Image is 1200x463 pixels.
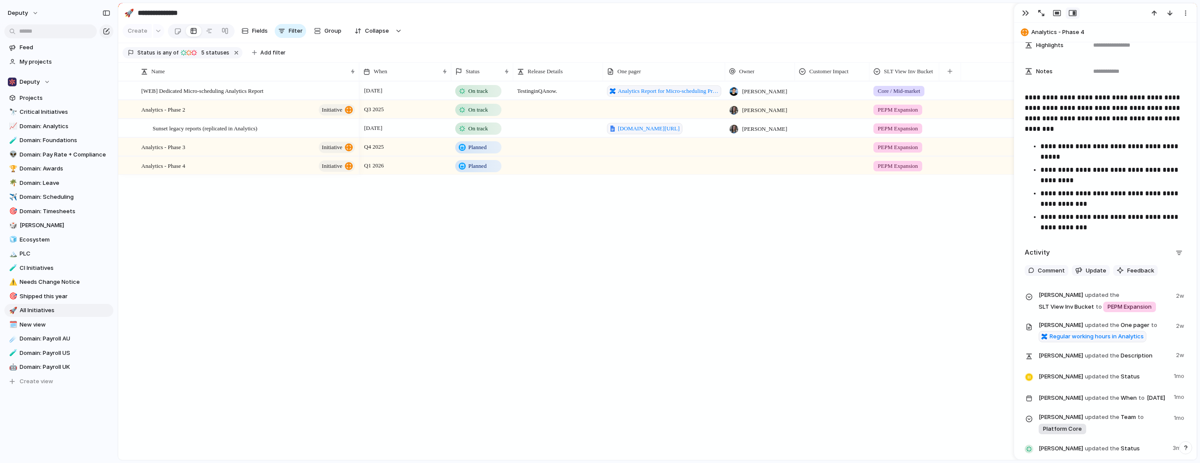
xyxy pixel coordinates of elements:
span: Update [1086,266,1106,275]
span: 2w [1176,349,1186,360]
div: 🗓️ [9,320,15,330]
div: 🏔️ [9,249,15,259]
button: 🧪 [8,349,17,357]
span: updated the [1085,321,1119,330]
button: 🗓️ [8,320,17,329]
span: Feedback [1127,266,1154,275]
span: to [1138,413,1144,422]
div: 🎲 [9,221,15,231]
span: SLT View Inv Bucket [884,67,933,76]
button: 🏔️ [8,249,17,258]
span: to [1151,321,1157,330]
span: Domain: Payroll UK [20,363,110,371]
span: Fields [252,27,268,35]
span: Create view [20,377,53,386]
span: Domain: Analytics [20,122,110,131]
button: Feedback [1113,265,1158,276]
span: statuses [198,49,229,57]
span: Highlights [1036,41,1064,50]
div: 🧪 [9,348,15,358]
span: Status [137,49,155,57]
div: 🚀 [124,7,134,19]
span: Shipped this year [20,292,110,301]
span: Analytics - Phase 4 [141,160,185,170]
span: any of [161,49,178,57]
span: 1mo [1174,412,1186,422]
button: ☄️ [8,334,17,343]
span: Q1 2026 [362,160,386,171]
div: ☄️Domain: Payroll AU [4,332,113,345]
button: 🚀 [122,6,136,20]
span: [PERSON_NAME] [1039,394,1083,402]
span: Deputy [20,78,40,86]
span: [PERSON_NAME] [1039,413,1083,422]
span: On track [468,87,488,95]
button: 📈 [8,122,17,131]
span: PEPM Expansion [878,124,918,133]
span: Ecosystem [20,235,110,244]
a: 👽Domain: Pay Rate + Compliance [4,148,113,161]
button: initiative [319,160,355,172]
span: to [1096,303,1102,311]
button: 🚀 [8,306,17,315]
div: 🌴 [9,178,15,188]
span: When [374,67,387,76]
span: Comment [1038,266,1065,275]
a: 🧪CI Initiatives [4,262,113,275]
span: Team [1039,412,1169,435]
span: 3mo [1173,442,1186,453]
span: updated the [1085,394,1119,402]
span: Core / Mid-market [878,87,920,95]
span: Release Details [528,67,563,76]
span: [PERSON_NAME] [1039,444,1083,453]
div: 🤖 [9,362,15,372]
div: ✈️ [9,192,15,202]
a: 🎯Shipped this year [4,290,113,303]
span: One pager [617,67,641,76]
a: 🧪Domain: Foundations [4,134,113,147]
button: Update [1072,265,1110,276]
button: 🏆 [8,164,17,173]
div: 🧊 [9,235,15,245]
span: [DOMAIN_NAME][URL] [618,124,680,133]
a: 🧊Ecosystem [4,233,113,246]
a: 🌴Domain: Leave [4,177,113,190]
div: 🧪 [9,136,15,146]
span: Domain: Awards [20,164,110,173]
span: All Initiatives [20,306,110,315]
span: Customer Impact [809,67,849,76]
span: PLC [20,249,110,258]
button: initiative [319,142,355,153]
span: CI Initiatives [20,264,110,272]
span: Status [1039,370,1169,382]
button: 🤖 [8,363,17,371]
div: ⚠️ [9,277,15,287]
button: ⚠️ [8,278,17,286]
span: Projects [20,94,110,102]
span: PEPM Expansion [878,106,918,114]
a: 🗓️New view [4,318,113,331]
button: ✈️ [8,193,17,201]
button: Collapse [349,24,393,38]
span: Planned [468,143,487,152]
span: [PERSON_NAME] [742,106,787,115]
a: ⚠️Needs Change Notice [4,276,113,289]
button: Fields [238,24,271,38]
span: New view [20,320,110,329]
h2: Activity [1025,248,1050,258]
span: My projects [20,58,110,66]
button: Add filter [247,47,291,59]
span: [PERSON_NAME] [742,125,787,133]
span: [DATE] [362,85,385,96]
a: 🏔️PLC [4,247,113,260]
span: 1mo [1174,370,1186,381]
a: 🤖Domain: Payroll UK [4,361,113,374]
a: [DOMAIN_NAME][URL] [607,123,682,134]
span: Group [324,27,341,35]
